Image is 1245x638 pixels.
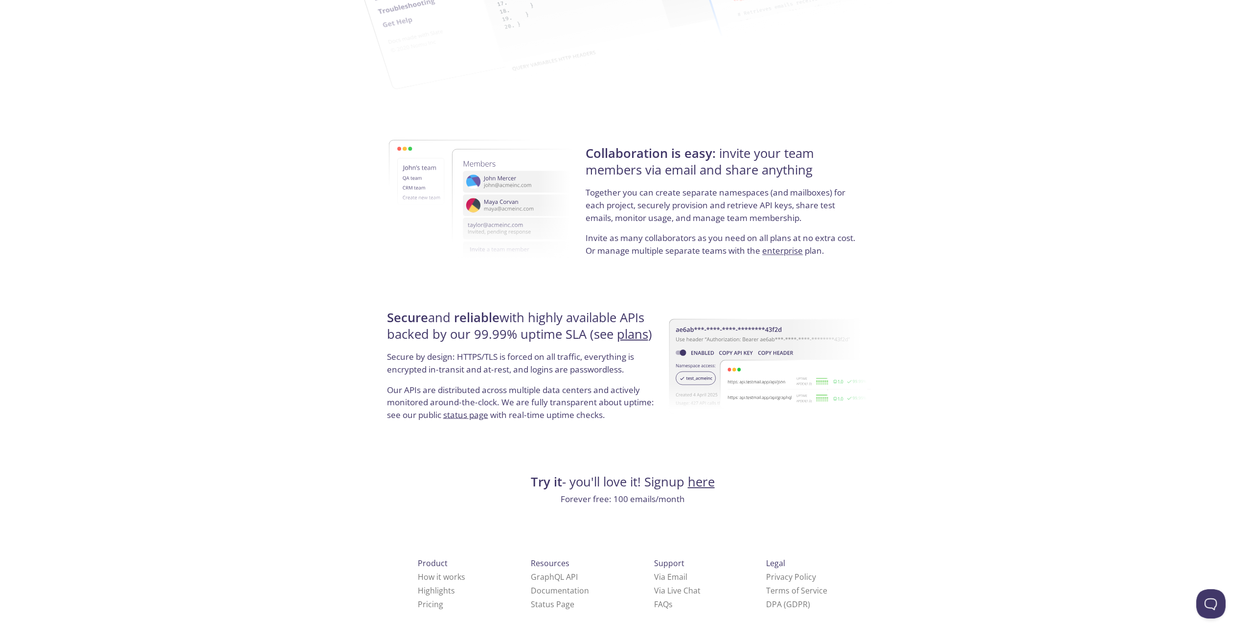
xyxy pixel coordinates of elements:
[443,409,488,420] a: status page
[669,598,673,609] span: s
[586,186,858,232] p: Together you can create separate namespaces (and mailboxes) for each project, securely provision ...
[586,232,858,257] p: Invite as many collaborators as you need on all plans at no extra cost. Or manage multiple separa...
[762,245,803,256] a: enterprise
[418,585,455,595] a: Highlights
[766,571,816,582] a: Privacy Policy
[688,473,715,490] a: here
[418,557,448,568] span: Product
[454,308,499,326] strong: reliable
[531,585,589,595] a: Documentation
[1196,589,1225,618] iframe: Help Scout Beacon - Open
[654,585,701,595] a: Via Live Chat
[531,473,562,490] strong: Try it
[387,308,428,326] strong: Secure
[384,473,861,490] h4: - you'll love it! Signup
[654,557,684,568] span: Support
[387,383,659,429] p: Our APIs are distributed across multiple data centers and actively monitored around-the-clock. We...
[531,571,578,582] a: GraphQL API
[531,598,574,609] a: Status Page
[766,557,785,568] span: Legal
[766,585,827,595] a: Terms of Service
[384,492,861,505] p: Forever free: 100 emails/month
[531,557,569,568] span: Resources
[617,325,648,342] a: plans
[654,598,673,609] a: FAQ
[586,145,858,187] h4: invite your team members via email and share anything
[418,571,465,582] a: How it works
[387,350,659,383] p: Secure by design: HTTPS/TLS is forced on all traffic, everything is encrypted in-transit and at-r...
[388,112,612,286] img: members-1
[669,288,870,445] img: uptime
[387,309,659,351] h4: and with highly available APIs backed by our 99.99% uptime SLA (see )
[418,598,443,609] a: Pricing
[586,145,716,162] strong: Collaboration is easy:
[766,598,810,609] a: DPA (GDPR)
[654,571,687,582] a: Via Email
